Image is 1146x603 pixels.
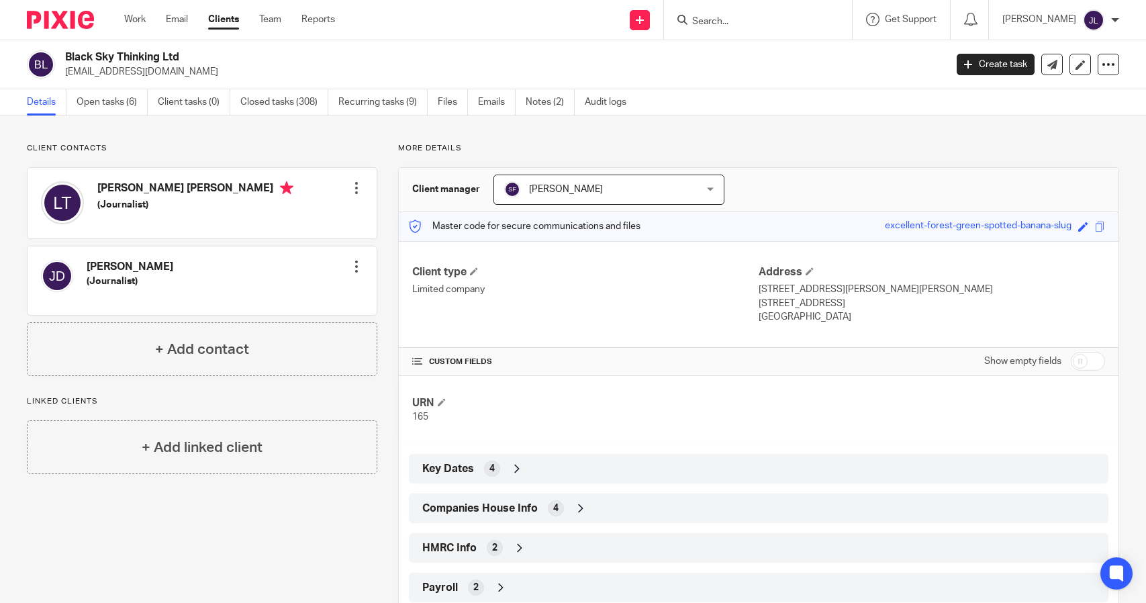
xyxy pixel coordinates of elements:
p: [PERSON_NAME] [1002,13,1076,26]
a: Team [259,13,281,26]
img: svg%3E [504,181,520,197]
h4: CUSTOM FIELDS [412,357,759,367]
p: [STREET_ADDRESS] [759,297,1105,310]
h4: + Add contact [155,339,249,360]
span: 4 [553,502,559,515]
a: Open tasks (6) [77,89,148,115]
span: 4 [489,462,495,475]
a: Clients [208,13,239,26]
input: Search [691,16,812,28]
p: Linked clients [27,396,377,407]
h4: Address [759,265,1105,279]
h4: Client type [412,265,759,279]
i: Primary [280,181,293,195]
a: Reports [301,13,335,26]
h5: (Journalist) [97,198,293,212]
a: Emails [478,89,516,115]
a: Recurring tasks (9) [338,89,428,115]
span: Get Support [885,15,937,24]
img: Pixie [27,11,94,29]
h4: + Add linked client [142,437,262,458]
p: [STREET_ADDRESS][PERSON_NAME][PERSON_NAME] [759,283,1105,296]
p: [EMAIL_ADDRESS][DOMAIN_NAME] [65,65,937,79]
a: Create task [957,54,1035,75]
span: 165 [412,412,428,422]
h4: URN [412,396,759,410]
span: [PERSON_NAME] [529,185,603,194]
h4: [PERSON_NAME] [87,260,173,274]
a: Details [27,89,66,115]
div: excellent-forest-green-spotted-banana-slug [885,219,1071,234]
p: More details [398,143,1119,154]
p: Limited company [412,283,759,296]
a: Closed tasks (308) [240,89,328,115]
span: Payroll [422,581,458,595]
h5: (Journalist) [87,275,173,288]
p: Master code for secure communications and files [409,220,640,233]
img: svg%3E [41,181,84,224]
span: HMRC Info [422,541,477,555]
img: svg%3E [27,50,55,79]
a: Email [166,13,188,26]
span: Key Dates [422,462,474,476]
a: Client tasks (0) [158,89,230,115]
img: svg%3E [1083,9,1104,31]
span: Companies House Info [422,502,538,516]
p: Client contacts [27,143,377,154]
h2: Black Sky Thinking Ltd [65,50,762,64]
span: 2 [492,541,497,555]
img: svg%3E [41,260,73,292]
span: 2 [473,581,479,594]
a: Notes (2) [526,89,575,115]
a: Work [124,13,146,26]
a: Audit logs [585,89,636,115]
h3: Client manager [412,183,480,196]
a: Files [438,89,468,115]
h4: [PERSON_NAME] [PERSON_NAME] [97,181,293,198]
label: Show empty fields [984,355,1061,368]
p: [GEOGRAPHIC_DATA] [759,310,1105,324]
